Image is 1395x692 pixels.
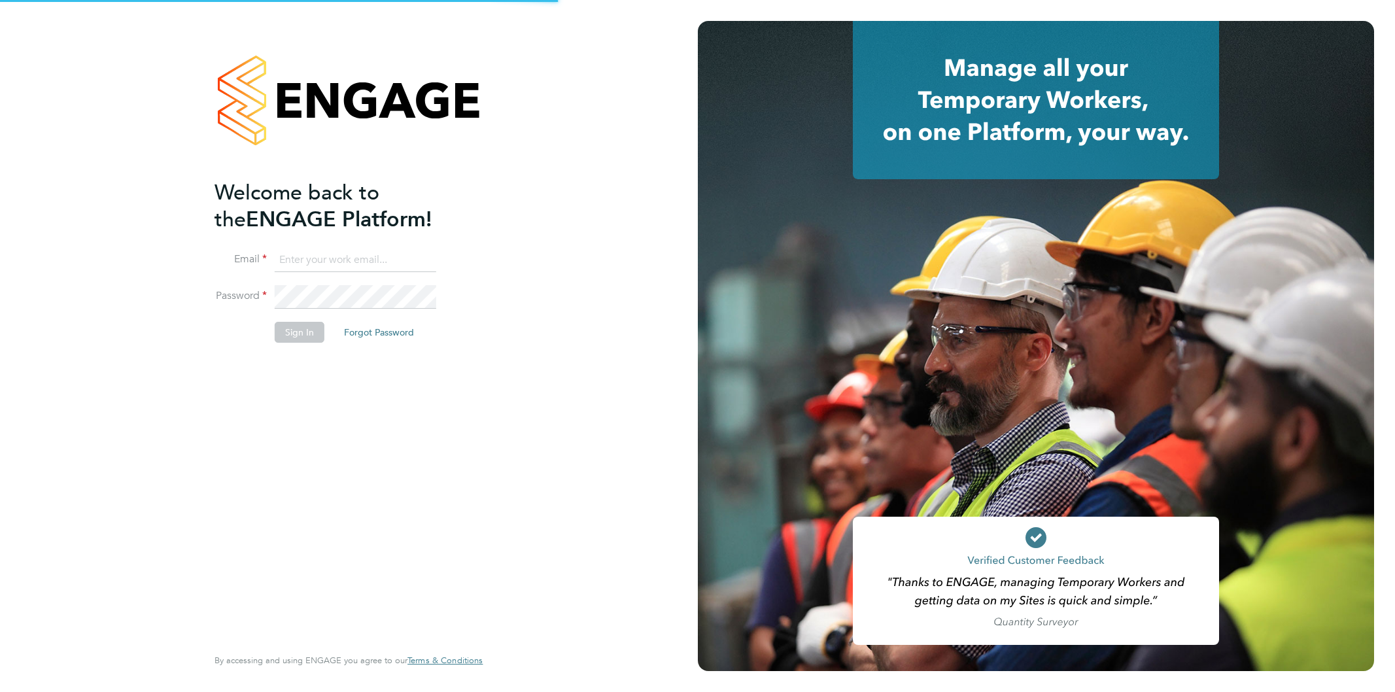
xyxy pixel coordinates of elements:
[215,180,379,232] span: Welcome back to the
[275,249,436,272] input: Enter your work email...
[275,322,324,343] button: Sign In
[407,655,483,666] a: Terms & Conditions
[215,179,470,233] h2: ENGAGE Platform!
[407,655,483,666] span: Terms & Conditions
[215,655,483,666] span: By accessing and using ENGAGE you agree to our
[215,289,267,303] label: Password
[334,322,424,343] button: Forgot Password
[215,252,267,266] label: Email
